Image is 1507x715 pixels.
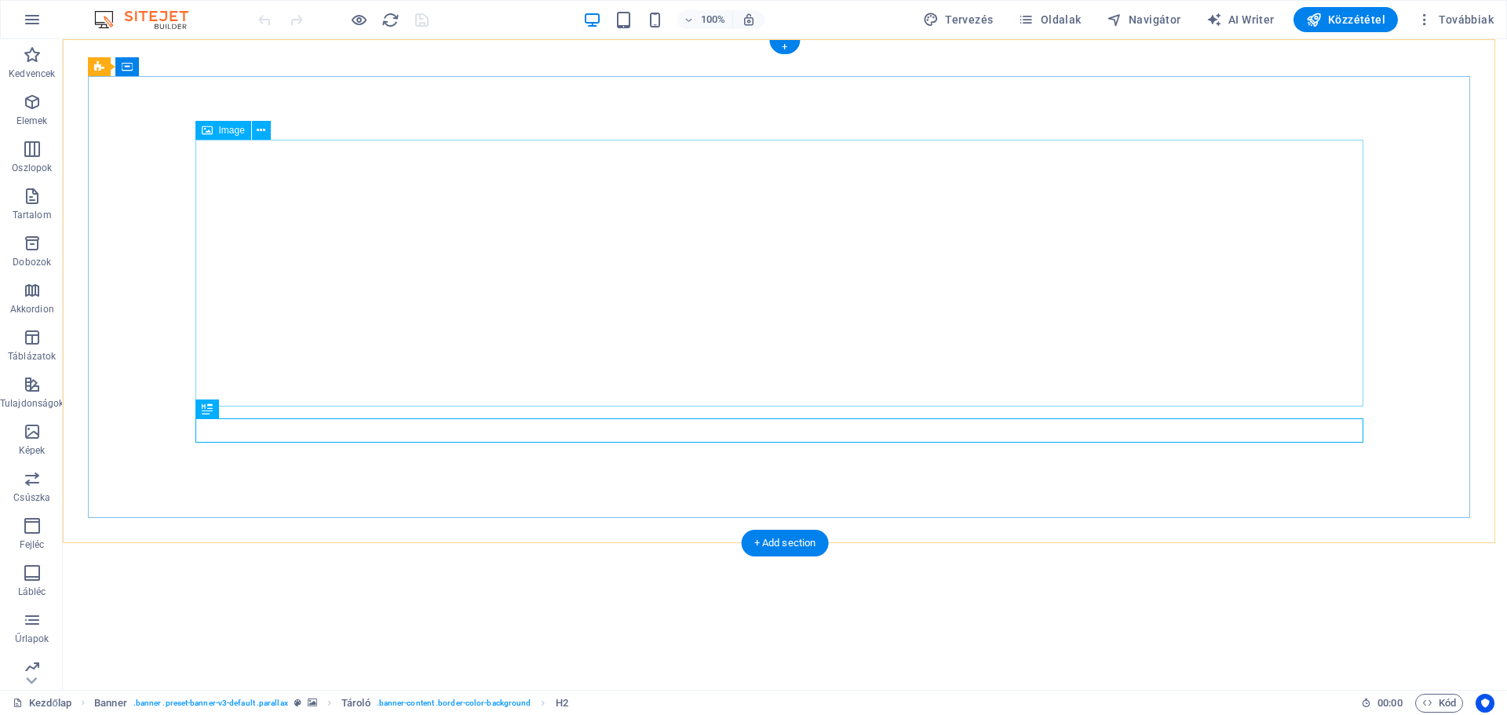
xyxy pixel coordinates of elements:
span: Közzététel [1306,12,1385,27]
div: + [769,40,800,54]
span: Kattintson a kijelöléshez. Dupla kattintás az szerkesztéshez [341,694,370,713]
span: . banner .preset-banner-v3-default .parallax [133,694,288,713]
button: Kód [1415,694,1463,713]
h6: 100% [701,10,726,29]
span: Továbbiak [1417,12,1494,27]
a: Kattintson a kijelölés megszüntetéséhez. Dupla kattintás az oldalak megnyitásához [13,694,71,713]
p: Lábléc [18,585,46,598]
div: + Add section [742,530,829,556]
span: 00 00 [1377,694,1402,713]
i: Átméretezés esetén automatikusan beállítja a nagyítási szintet a választott eszköznek megfelelően. [742,13,756,27]
p: Dobozok [13,256,51,268]
span: Oldalak [1018,12,1081,27]
p: Oszlopok [12,162,52,174]
button: reload [381,10,400,29]
span: Kattintson a kijelöléshez. Dupla kattintás az szerkesztéshez [94,694,127,713]
span: Kattintson a kijelöléshez. Dupla kattintás az szerkesztéshez [556,694,568,713]
button: 100% [677,10,733,29]
button: Usercentrics [1476,694,1494,713]
img: Editor Logo [90,10,208,29]
span: AI Writer [1206,12,1275,27]
p: Tartalom [13,209,52,221]
span: Kód [1422,694,1456,713]
p: Táblázatok [8,350,56,363]
h6: Munkamenet idő [1361,694,1403,713]
p: Kedvencek [9,67,55,80]
p: Akkordion [10,303,54,316]
i: Weboldal újratöltése [381,11,400,29]
span: : [1388,697,1391,709]
nav: breadcrumb [94,694,568,713]
button: Kattintson ide az előnézeti módból való kilépéshez és a szerkesztés folytatásához [349,10,368,29]
p: Képek [19,444,46,457]
i: Ez az elem egy testreszabható előre beállítás [294,699,301,707]
div: Tervezés (Ctrl+Alt+Y) [917,7,1000,32]
button: Közzététel [1294,7,1398,32]
button: Tervezés [917,7,1000,32]
button: Navigátor [1100,7,1188,32]
p: Űrlapok [15,633,49,645]
p: Elemek [16,115,48,127]
p: Fejléc [20,538,45,551]
button: Oldalak [1012,7,1087,32]
button: AI Writer [1200,7,1281,32]
span: . banner-content .border-color-background [377,694,531,713]
span: Image [219,126,245,135]
span: Tervezés [923,12,994,27]
i: Ez az elem hátteret tartalmaz [308,699,317,707]
button: Továbbiak [1410,7,1500,32]
p: Csúszka [13,491,50,504]
span: Navigátor [1107,12,1181,27]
